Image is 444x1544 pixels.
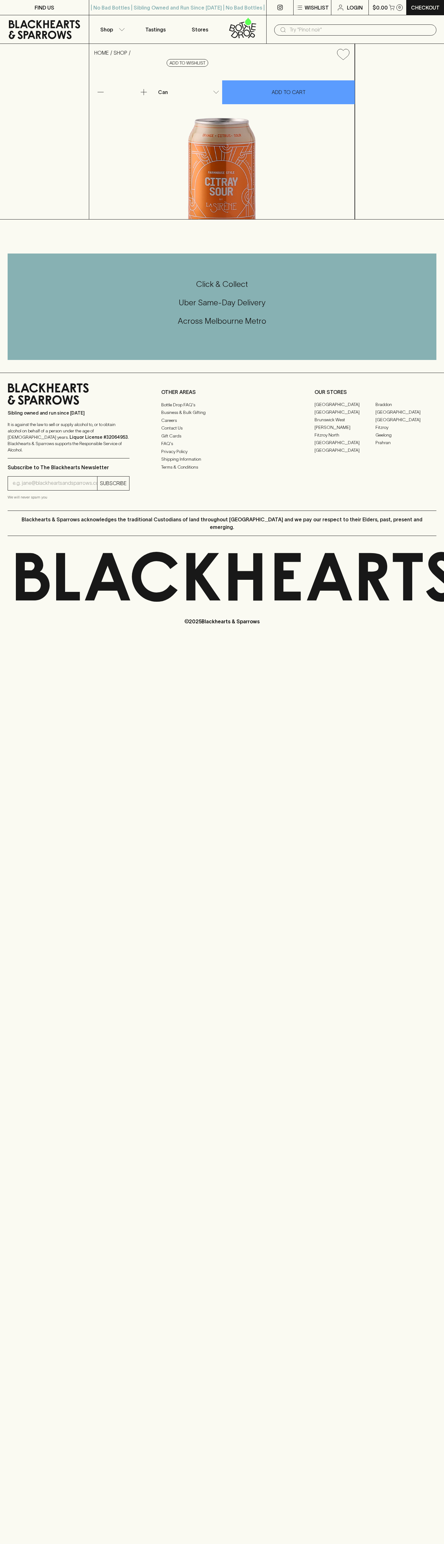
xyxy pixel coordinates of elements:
[89,65,355,219] img: 39062.png
[315,439,375,447] a: [GEOGRAPHIC_DATA]
[375,409,436,416] a: [GEOGRAPHIC_DATA]
[161,388,283,396] p: OTHER AREAS
[161,401,283,409] a: Bottle Drop FAQ's
[161,424,283,432] a: Contact Us
[70,435,128,440] strong: Liquor License #32064953
[315,424,375,431] a: [PERSON_NAME]
[161,416,283,424] a: Careers
[315,401,375,409] a: [GEOGRAPHIC_DATA]
[161,409,283,416] a: Business & Bulk Gifting
[167,59,208,67] button: Add to wishlist
[161,456,283,463] a: Shipping Information
[133,15,178,44] a: Tastings
[8,421,129,453] p: It is against the law to sell or supply alcohol to, or to obtain alcohol on behalf of a person un...
[161,432,283,440] a: Gift Cards
[156,86,222,98] div: Can
[192,26,208,33] p: Stores
[161,448,283,455] a: Privacy Policy
[315,447,375,454] a: [GEOGRAPHIC_DATA]
[335,46,352,63] button: Add to wishlist
[12,516,432,531] p: Blackhearts & Sparrows acknowledges the traditional Custodians of land throughout [GEOGRAPHIC_DAT...
[8,410,129,416] p: Sibling owned and run since [DATE]
[305,4,329,11] p: Wishlist
[94,50,109,56] a: HOME
[8,279,436,289] h5: Click & Collect
[375,431,436,439] a: Geelong
[222,80,355,104] button: ADD TO CART
[89,15,134,44] button: Shop
[398,6,401,9] p: 0
[178,15,222,44] a: Stores
[100,479,127,487] p: SUBSCRIBE
[272,88,306,96] p: ADD TO CART
[315,416,375,424] a: Brunswick West
[375,401,436,409] a: Braddon
[289,25,431,35] input: Try "Pinot noir"
[161,463,283,471] a: Terms & Conditions
[161,440,283,448] a: FAQ's
[375,416,436,424] a: [GEOGRAPHIC_DATA]
[8,254,436,360] div: Call to action block
[373,4,388,11] p: $0.00
[35,4,54,11] p: FIND US
[100,26,113,33] p: Shop
[315,388,436,396] p: OUR STORES
[158,88,168,96] p: Can
[315,431,375,439] a: Fitzroy North
[8,464,129,471] p: Subscribe to The Blackhearts Newsletter
[13,478,97,488] input: e.g. jane@blackheartsandsparrows.com.au
[97,477,129,490] button: SUBSCRIBE
[114,50,127,56] a: SHOP
[8,297,436,308] h5: Uber Same-Day Delivery
[8,494,129,500] p: We will never spam you
[375,424,436,431] a: Fitzroy
[8,316,436,326] h5: Across Melbourne Metro
[375,439,436,447] a: Prahran
[411,4,440,11] p: Checkout
[315,409,375,416] a: [GEOGRAPHIC_DATA]
[347,4,363,11] p: Login
[145,26,166,33] p: Tastings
